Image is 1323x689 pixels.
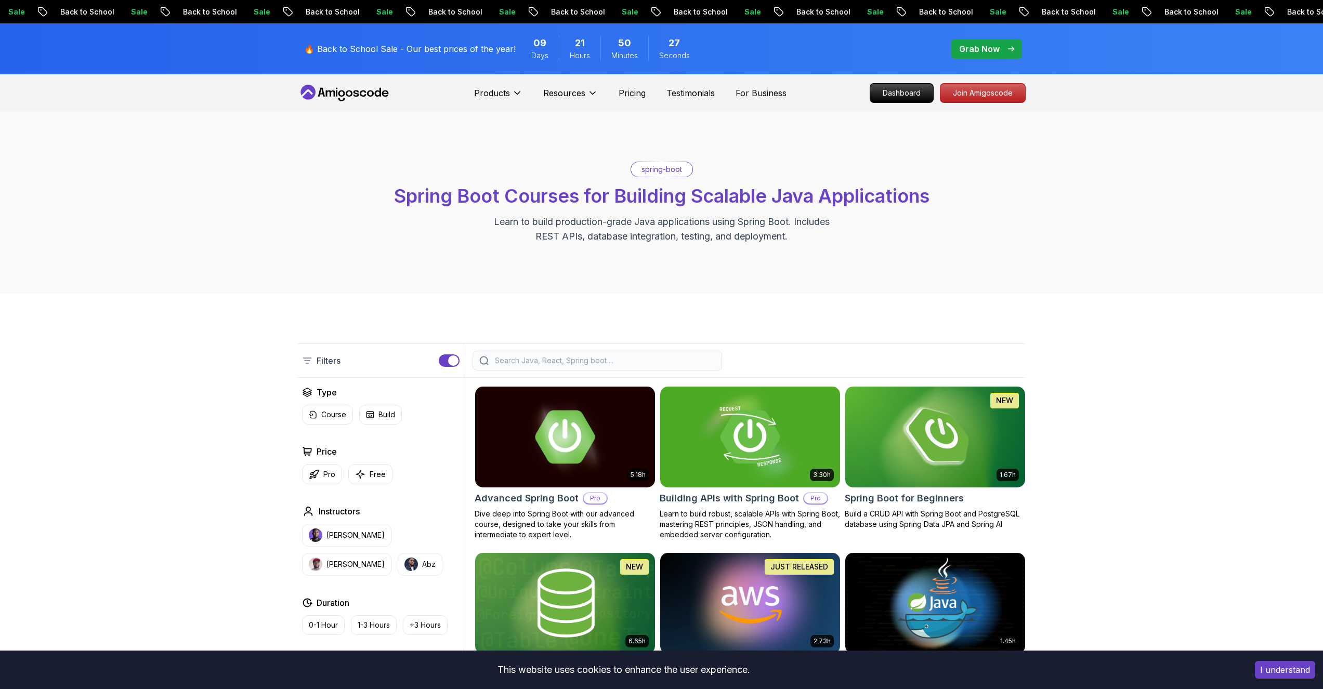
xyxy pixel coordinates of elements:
[302,464,342,484] button: Pro
[302,615,345,635] button: 0-1 Hour
[475,509,656,540] p: Dive deep into Spring Boot with our advanced course, designed to take your skills from intermedia...
[173,7,243,17] p: Back to School
[418,7,489,17] p: Back to School
[660,387,840,487] img: Building APIs with Spring Boot card
[121,7,154,17] p: Sale
[660,553,840,654] img: AWS for Developers card
[1000,637,1016,645] p: 1.45h
[302,405,353,425] button: Course
[814,637,831,645] p: 2.73h
[845,386,1026,529] a: Spring Boot for Beginners card1.67hNEWSpring Boot for BeginnersBuild a CRUD API with Spring Boot ...
[660,509,841,540] p: Learn to build robust, scalable APIs with Spring Boot, mastering REST principles, JSON handling, ...
[378,409,395,420] p: Build
[666,87,715,99] a: Testimonials
[575,36,585,50] span: 21 Hours
[1000,471,1016,479] p: 1.67h
[1031,7,1102,17] p: Back to School
[570,50,590,61] span: Hours
[317,354,340,367] p: Filters
[979,7,1013,17] p: Sale
[626,562,643,572] p: NEW
[813,471,831,479] p: 3.30h
[359,405,402,425] button: Build
[663,7,734,17] p: Back to School
[631,471,646,479] p: 5.18h
[351,615,397,635] button: 1-3 Hours
[531,50,548,61] span: Days
[1102,7,1135,17] p: Sale
[611,50,638,61] span: Minutes
[541,7,611,17] p: Back to School
[619,87,646,99] a: Pricing
[487,215,836,244] p: Learn to build production-grade Java applications using Spring Boot. Includes REST APIs, database...
[304,43,516,55] p: 🔥 Back to School Sale - Our best prices of the year!
[543,87,585,99] p: Resources
[326,559,385,569] p: [PERSON_NAME]
[309,528,322,542] img: instructor img
[940,83,1026,103] a: Join Amigoscode
[845,387,1025,487] img: Spring Boot for Beginners card
[475,386,656,540] a: Advanced Spring Boot card5.18hAdvanced Spring BootProDive deep into Spring Boot with our advanced...
[493,355,715,366] input: Search Java, React, Spring boot ...
[366,7,399,17] p: Sale
[326,530,385,540] p: [PERSON_NAME]
[50,7,121,17] p: Back to School
[475,387,655,487] img: Advanced Spring Boot card
[474,87,510,99] p: Products
[317,386,337,399] h2: Type
[660,386,841,540] a: Building APIs with Spring Boot card3.30hBuilding APIs with Spring BootProLearn to build robust, s...
[422,559,436,569] p: Abz
[489,7,522,17] p: Sale
[302,553,391,576] button: instructor img[PERSON_NAME]
[845,553,1025,654] img: Docker for Java Developers card
[845,491,964,506] h2: Spring Boot for Beginners
[403,615,448,635] button: +3 Hours
[475,491,579,506] h2: Advanced Spring Boot
[628,637,646,645] p: 6.65h
[959,43,1000,55] p: Grab Now
[323,469,335,480] p: Pro
[611,7,645,17] p: Sale
[996,395,1013,406] p: NEW
[321,409,346,420] p: Course
[533,36,546,50] span: 9 Days
[857,7,890,17] p: Sale
[845,509,1026,529] p: Build a CRUD API with Spring Boot and PostgreSQL database using Spring Data JPA and Spring AI
[8,658,1239,681] div: This website uses cookies to enhance the user experience.
[770,562,828,572] p: JUST RELEASED
[394,184,929,207] span: Spring Boot Courses for Building Scalable Java Applications
[1154,7,1225,17] p: Back to School
[319,505,360,518] h2: Instructors
[243,7,277,17] p: Sale
[1225,7,1258,17] p: Sale
[786,7,857,17] p: Back to School
[302,524,391,547] button: instructor img[PERSON_NAME]
[358,620,390,630] p: 1-3 Hours
[734,7,767,17] p: Sale
[804,493,827,504] p: Pro
[295,7,366,17] p: Back to School
[736,87,787,99] a: For Business
[909,7,979,17] p: Back to School
[870,84,933,102] p: Dashboard
[410,620,441,630] p: +3 Hours
[659,50,690,61] span: Seconds
[370,469,386,480] p: Free
[1255,661,1315,679] button: Accept cookies
[317,445,337,458] h2: Price
[317,597,349,609] h2: Duration
[940,84,1025,102] p: Join Amigoscode
[474,87,522,108] button: Products
[309,620,338,630] p: 0-1 Hour
[404,558,418,571] img: instructor img
[870,83,934,103] a: Dashboard
[348,464,392,484] button: Free
[309,558,322,571] img: instructor img
[669,36,680,50] span: 27 Seconds
[641,164,682,175] p: spring-boot
[398,553,442,576] button: instructor imgAbz
[543,87,598,108] button: Resources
